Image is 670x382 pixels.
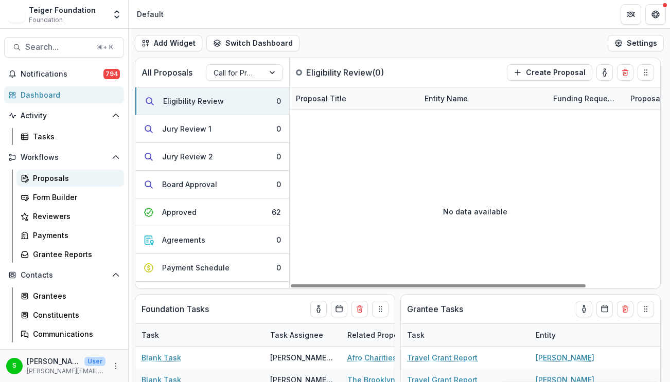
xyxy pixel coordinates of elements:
[351,301,368,317] button: Delete card
[206,35,299,51] button: Switch Dashboard
[341,330,415,340] div: Related Proposal
[576,301,592,317] button: toggle-assigned-to-me
[4,267,124,283] button: Open Contacts
[418,87,547,110] div: Entity Name
[142,352,181,363] a: Blank Task
[407,352,478,363] a: Travel Grant Report
[135,143,289,171] button: Jury Review 20
[276,234,281,245] div: 0
[16,208,124,225] a: Reviewers
[103,69,120,79] span: 794
[621,4,641,25] button: Partners
[33,131,116,142] div: Tasks
[596,301,613,317] button: Calendar
[4,86,124,103] a: Dashboard
[617,301,633,317] button: Delete card
[16,306,124,323] a: Constituents
[638,301,654,317] button: Drag
[418,93,474,104] div: Entity Name
[135,35,202,51] button: Add Widget
[27,356,80,367] p: [PERSON_NAME]
[401,330,431,340] div: Task
[21,70,103,79] span: Notifications
[29,15,63,25] span: Foundation
[276,123,281,134] div: 0
[135,198,289,226] button: Approved62
[8,6,25,23] img: Teiger Foundation
[507,64,592,81] button: Create Proposal
[596,64,613,81] button: toggle-assigned-to-me
[142,303,209,315] p: Foundation Tasks
[272,207,281,217] div: 62
[608,35,664,51] button: Settings
[135,254,289,282] button: Payment Schedule0
[372,301,389,317] button: Drag
[276,96,281,106] div: 0
[110,360,122,372] button: More
[270,352,335,363] div: [PERSON_NAME] [PERSON_NAME] ([EMAIL_ADDRESS][DOMAIN_NAME])
[306,66,384,79] p: Eligibility Review ( 0 )
[290,87,418,110] div: Proposal Title
[530,330,562,340] div: Entity
[443,206,507,217] p: No data available
[135,87,289,115] button: Eligibility Review0
[33,192,116,203] div: Form Builder
[547,87,624,110] div: Funding Requested
[135,171,289,198] button: Board Approval0
[33,249,116,260] div: Grantee Reports
[33,230,116,241] div: Payments
[33,211,116,222] div: Reviewers
[16,170,124,187] a: Proposals
[137,9,164,20] div: Default
[401,324,530,346] div: Task
[163,96,224,106] div: Eligibility Review
[162,262,230,273] div: Payment Schedule
[341,324,470,346] div: Related Proposal
[95,42,115,53] div: ⌘ + K
[16,189,124,206] a: Form Builder
[547,93,624,104] div: Funding Requested
[310,301,327,317] button: toggle-assigned-to-me
[162,179,217,190] div: Board Approval
[142,66,192,79] p: All Proposals
[33,329,116,339] div: Communications
[110,4,124,25] button: Open entity switcher
[264,330,329,340] div: Task Assignee
[16,227,124,244] a: Payments
[617,64,633,81] button: Delete card
[162,151,213,162] div: Jury Review 2
[530,324,658,346] div: Entity
[16,325,124,342] a: Communications
[276,262,281,273] div: 0
[638,64,654,81] button: Drag
[21,271,108,280] span: Contacts
[276,179,281,190] div: 0
[407,303,463,315] p: Grantee Tasks
[4,37,124,58] button: Search...
[4,107,124,124] button: Open Activity
[4,347,124,363] button: Open Data & Reporting
[16,246,124,263] a: Grantee Reports
[135,115,289,143] button: Jury Review 10
[133,7,168,22] nav: breadcrumb
[16,287,124,304] a: Grantees
[162,234,205,245] div: Agreements
[135,330,165,340] div: Task
[645,4,666,25] button: Get Help
[264,324,341,346] div: Task Assignee
[4,149,124,166] button: Open Workflows
[536,352,594,363] a: [PERSON_NAME]
[84,357,105,366] p: User
[21,89,116,100] div: Dashboard
[33,290,116,301] div: Grantees
[12,362,16,369] div: Stephanie
[290,93,352,104] div: Proposal Title
[27,367,105,376] p: [PERSON_NAME][EMAIL_ADDRESS][DOMAIN_NAME]
[33,310,116,320] div: Constituents
[21,153,108,162] span: Workflows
